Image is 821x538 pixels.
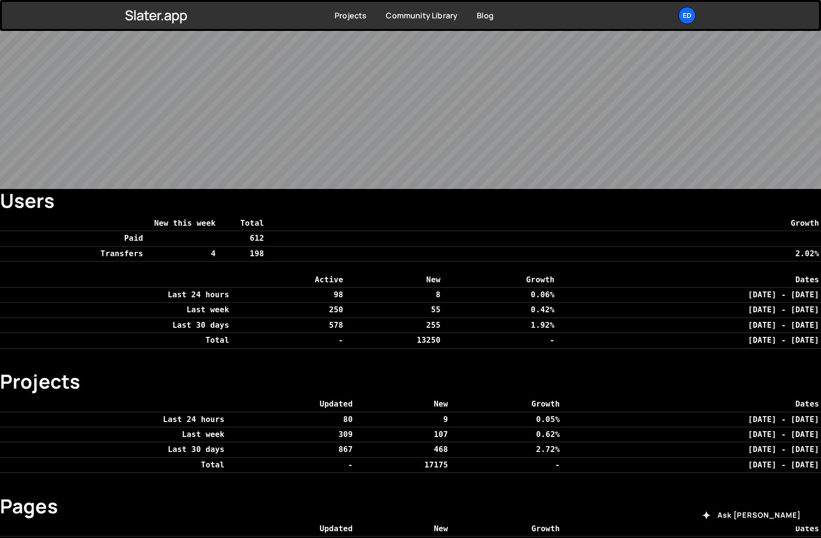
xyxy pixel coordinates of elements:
td: 2.02% [266,246,821,261]
td: 867 [226,442,354,457]
td: 4 [145,246,218,261]
th: [DATE] - [DATE] [562,457,821,472]
th: 13250 [345,333,442,348]
a: Projects [335,10,367,21]
td: 0.62% [450,427,562,442]
th: Growth [450,522,562,537]
td: 55 [345,303,442,318]
th: - [226,457,354,472]
td: 309 [226,427,354,442]
button: Ask [PERSON_NAME] [693,504,809,526]
td: [DATE] - [DATE] [562,442,821,457]
th: [DATE] - [DATE] [557,333,821,348]
a: Community Library [386,10,457,21]
th: Dates [562,397,821,412]
td: 250 [231,303,345,318]
th: Dates [557,273,821,288]
td: 578 [231,318,345,333]
th: New [354,522,450,537]
td: 80 [226,412,354,427]
td: [DATE] - [DATE] [557,318,821,333]
td: 98 [231,287,345,302]
th: - [442,333,557,348]
th: - [231,333,345,348]
th: Dates [562,522,821,537]
th: Updated [226,397,354,412]
td: [DATE] - [DATE] [562,427,821,442]
td: [DATE] - [DATE] [557,303,821,318]
th: Growth [450,397,562,412]
th: 17175 [354,457,450,472]
th: New [345,273,442,288]
th: New [354,397,450,412]
th: - [450,457,562,472]
td: 107 [354,427,450,442]
td: [DATE] - [DATE] [557,287,821,302]
th: Total [218,216,266,231]
a: Blog [477,10,494,21]
td: 0.06% [442,287,557,302]
td: 1.92% [442,318,557,333]
td: 468 [354,442,450,457]
td: 198 [218,246,266,261]
th: Growth [442,273,557,288]
th: New this week [145,216,218,231]
th: Active [231,273,345,288]
td: [DATE] - [DATE] [562,412,821,427]
td: 0.42% [442,303,557,318]
th: Growth [266,216,821,231]
td: 612 [218,231,266,246]
td: 8 [345,287,442,302]
td: 2.72% [450,442,562,457]
td: 0.05% [450,412,562,427]
a: Ed [678,7,696,24]
td: 255 [345,318,442,333]
th: Updated [226,522,354,537]
td: 9 [354,412,450,427]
